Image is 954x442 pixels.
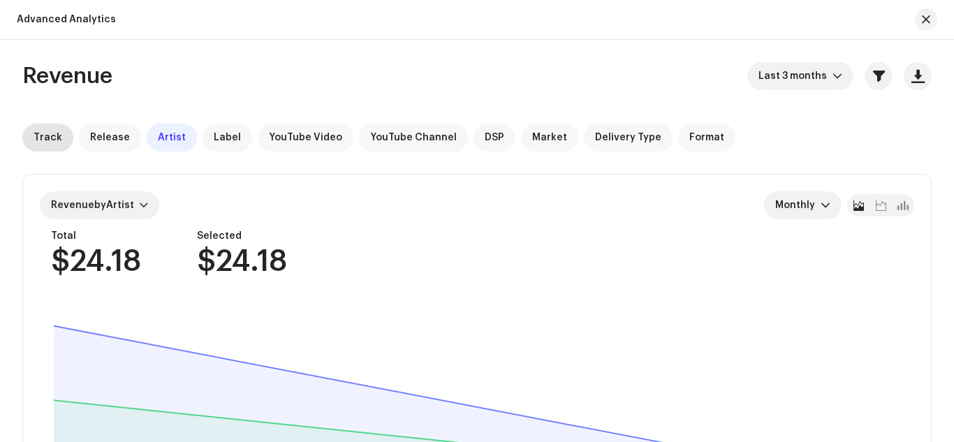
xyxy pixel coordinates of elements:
span: Format [689,132,724,143]
div: Selected [197,230,287,242]
span: DSP [485,132,504,143]
span: Delivery Type [595,132,661,143]
span: Market [532,132,567,143]
div: dropdown trigger [832,62,842,90]
span: Last 3 months [758,62,832,90]
span: YouTube Channel [370,132,457,143]
span: Label [214,132,241,143]
div: dropdown trigger [821,191,830,219]
span: Monthly [775,191,821,219]
span: YouTube Video [269,132,342,143]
